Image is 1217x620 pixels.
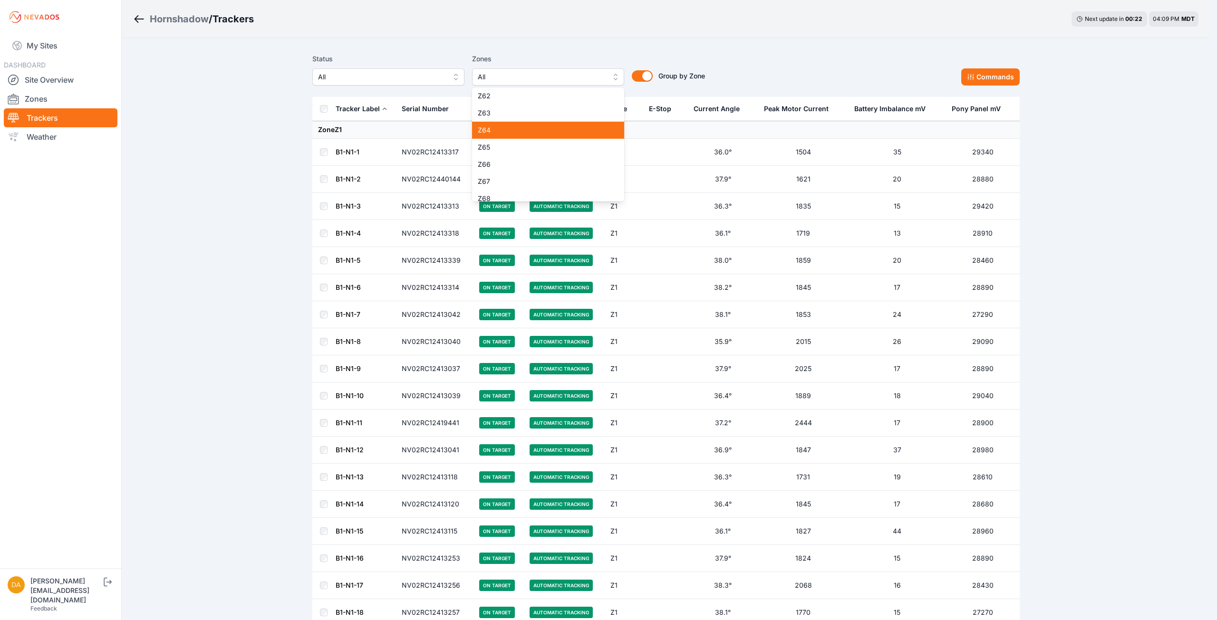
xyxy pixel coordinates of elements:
[478,143,607,152] span: Z65
[478,125,607,135] span: Z64
[478,160,607,169] span: Z66
[472,68,624,86] button: All
[478,91,607,101] span: Z62
[478,177,607,186] span: Z67
[472,87,624,201] div: All
[478,71,605,83] span: All
[478,194,607,203] span: Z68
[478,108,607,118] span: Z63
